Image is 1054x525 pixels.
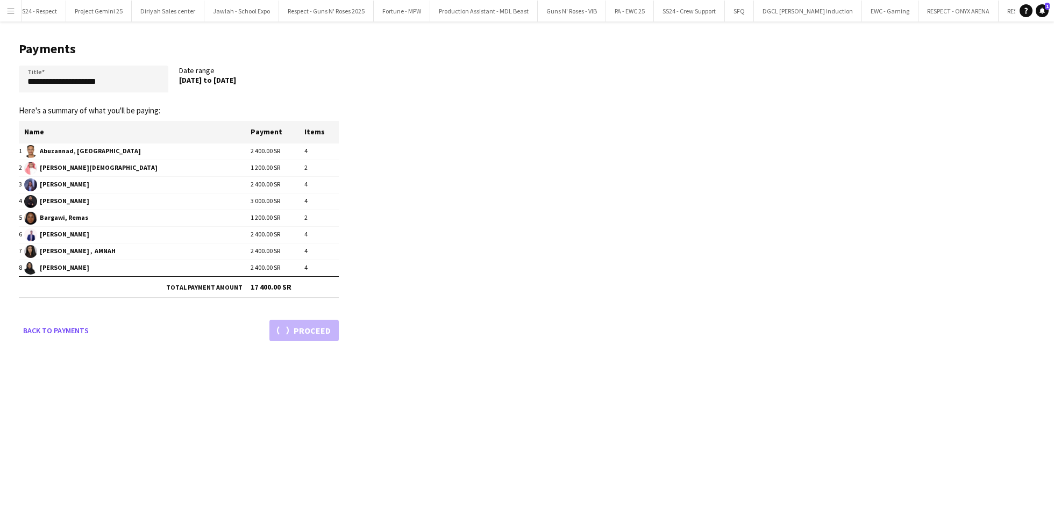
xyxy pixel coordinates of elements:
span: [PERSON_NAME] [24,228,250,241]
button: SS24 - Respect [10,1,66,21]
td: 4 [304,176,339,193]
button: Diriyah Sales center [132,1,204,21]
p: Here's a summary of what you'll be paying: [19,106,339,116]
span: [PERSON_NAME][DEMOGRAPHIC_DATA] [24,162,250,175]
td: 4 [19,193,24,210]
td: 2 [304,210,339,226]
td: 2 [304,160,339,176]
td: 2 400.00 SR [251,243,304,260]
td: 2 400.00 SR [251,260,304,276]
td: 8 [19,260,24,276]
span: Abuzannad, [GEOGRAPHIC_DATA] [24,145,250,158]
span: Bargawi, Remas [24,212,250,225]
button: Respect - Guns N' Roses 2025 [279,1,374,21]
td: 3 [19,176,24,193]
td: 2 [19,160,24,176]
td: 7 [19,243,24,260]
button: Guns N' Roses - VIB [538,1,606,21]
span: [PERSON_NAME] [24,262,250,275]
button: RESPECT - ONYX ARENA [918,1,999,21]
td: 5 [19,210,24,226]
th: Name [24,121,250,143]
th: Items [304,121,339,143]
div: Date range [179,66,339,97]
td: 4 [304,143,339,160]
h1: Payments [19,41,339,57]
td: 17 400.00 SR [251,276,339,298]
td: 4 [304,260,339,276]
td: 2 400.00 SR [251,176,304,193]
a: 1 [1036,4,1049,17]
td: 3 000.00 SR [251,193,304,210]
button: DGCL [PERSON_NAME] Induction [754,1,862,21]
td: 4 [304,226,339,243]
button: Jawlah - School Expo [204,1,279,21]
th: Payment [251,121,304,143]
td: 1 [19,143,24,160]
span: [PERSON_NAME] [24,178,250,191]
td: 4 [304,193,339,210]
button: Fortune - MPW [374,1,430,21]
span: [PERSON_NAME] , ‏ AMNAH [24,245,250,258]
button: Production Assistant - MDL Beast [430,1,538,21]
td: Total payment amount [19,276,251,298]
td: 2 400.00 SR [251,226,304,243]
td: 4 [304,243,339,260]
button: EWC - Gaming [862,1,918,21]
td: 2 400.00 SR [251,143,304,160]
td: 1 200.00 SR [251,210,304,226]
a: Back to payments [19,320,93,341]
td: 6 [19,226,24,243]
span: 1 [1045,3,1050,10]
button: PA - EWC 25 [606,1,654,21]
td: 1 200.00 SR [251,160,304,176]
button: SFQ [725,1,754,21]
span: [PERSON_NAME] [24,195,250,208]
button: SS24 - Crew Support [654,1,725,21]
button: Project Gemini 25 [66,1,132,21]
div: [DATE] to [DATE] [179,75,329,85]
